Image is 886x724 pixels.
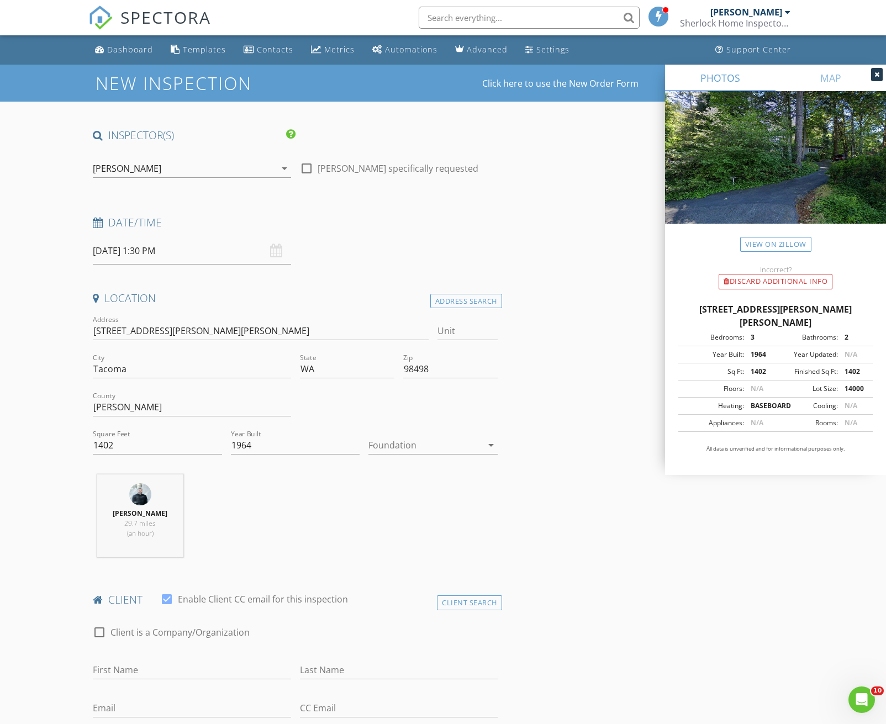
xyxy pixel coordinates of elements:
div: 1402 [838,367,869,377]
h4: client [93,593,498,607]
div: Finished Sq Ft: [776,367,838,377]
div: Client Search [437,595,502,610]
label: Client is a Company/Organization [110,627,250,638]
div: Year Updated: [776,350,838,360]
a: Templates [166,40,230,60]
div: 1964 [744,350,776,360]
div: Cooling: [776,401,838,411]
img: The Best Home Inspection Software - Spectora [88,6,113,30]
div: [PERSON_NAME] [710,7,782,18]
div: Lot Size: [776,384,838,394]
div: 1402 [744,367,776,377]
div: [STREET_ADDRESS][PERSON_NAME][PERSON_NAME] [678,303,873,329]
a: Metrics [307,40,359,60]
label: Enable Client CC email for this inspection [178,594,348,605]
h4: Date/Time [93,215,498,230]
div: [PERSON_NAME] [93,163,161,173]
div: Bathrooms: [776,332,838,342]
span: N/A [751,384,763,393]
a: Dashboard [91,40,157,60]
div: 14000 [838,384,869,394]
a: MAP [776,65,886,91]
h4: Location [93,291,498,305]
div: Incorrect? [665,265,886,274]
div: Support Center [726,44,791,55]
img: streetview [665,91,886,250]
div: Floors: [682,384,744,394]
strong: [PERSON_NAME] [113,509,167,518]
span: N/A [751,418,763,427]
div: 3 [744,332,776,342]
input: Select date [93,237,291,265]
a: Contacts [239,40,298,60]
img: ifcmbj2dx2.jpg [129,483,151,505]
div: Sq Ft: [682,367,744,377]
div: Year Built: [682,350,744,360]
iframe: Intercom live chat [848,686,875,713]
a: Advanced [451,40,512,60]
div: Heating: [682,401,744,411]
span: (an hour) [127,529,154,538]
a: PHOTOS [665,65,776,91]
div: Templates [183,44,226,55]
a: Automations (Basic) [368,40,442,60]
a: View on Zillow [740,237,811,252]
div: Sherlock Home Inspector LLC [680,18,790,29]
span: 29.7 miles [124,519,156,528]
div: Discard Additional info [719,274,832,289]
div: Appliances: [682,418,744,428]
i: arrow_drop_down [278,162,291,175]
h4: INSPECTOR(S) [93,128,295,142]
div: BASEBOARD [744,401,776,411]
span: 10 [871,686,884,695]
i: arrow_drop_down [484,438,498,452]
span: N/A [845,418,857,427]
div: Advanced [467,44,508,55]
label: [PERSON_NAME] specifically requested [318,163,478,174]
h1: New Inspection [96,73,340,93]
div: Settings [536,44,569,55]
a: SPECTORA [88,15,211,38]
a: Click here to use the New Order Form [482,79,639,88]
span: N/A [845,350,857,359]
div: Rooms: [776,418,838,428]
a: Settings [521,40,574,60]
div: Bedrooms: [682,332,744,342]
div: Address Search [430,294,502,309]
span: SPECTORA [120,6,211,29]
a: Support Center [711,40,795,60]
div: Contacts [257,44,293,55]
div: Automations [385,44,437,55]
p: All data is unverified and for informational purposes only. [678,445,873,453]
div: Dashboard [107,44,153,55]
input: Search everything... [419,7,640,29]
div: 2 [838,332,869,342]
span: N/A [845,401,857,410]
div: Metrics [324,44,355,55]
